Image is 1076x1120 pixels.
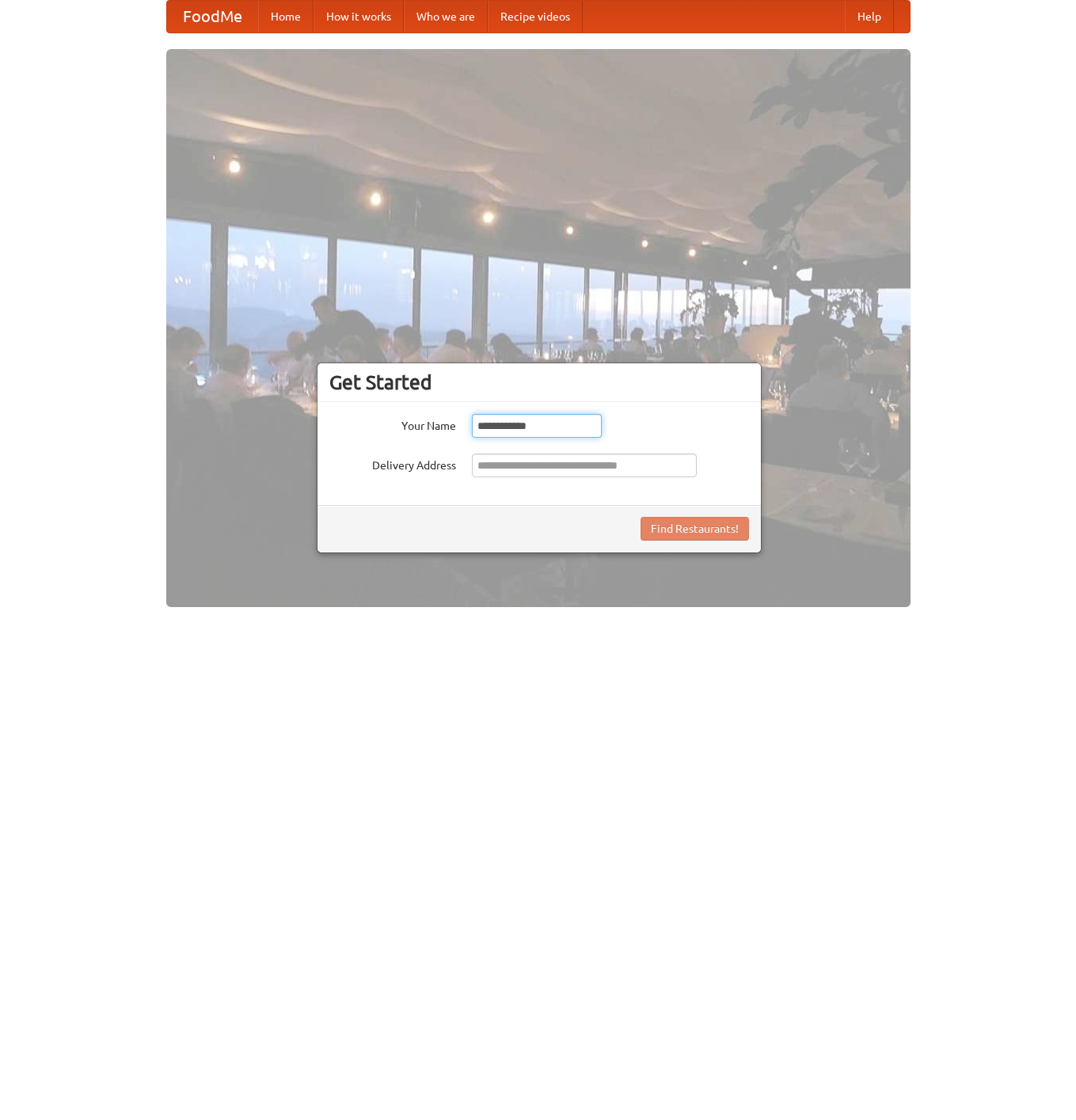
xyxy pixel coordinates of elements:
[329,414,456,434] label: Your Name
[845,1,894,32] a: Help
[258,1,314,32] a: Home
[641,517,749,541] button: Find Restaurants!
[488,1,583,32] a: Recipe videos
[404,1,488,32] a: Who we are
[329,370,749,394] h3: Get Started
[314,1,404,32] a: How it works
[167,1,258,32] a: FoodMe
[329,454,456,473] label: Delivery Address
